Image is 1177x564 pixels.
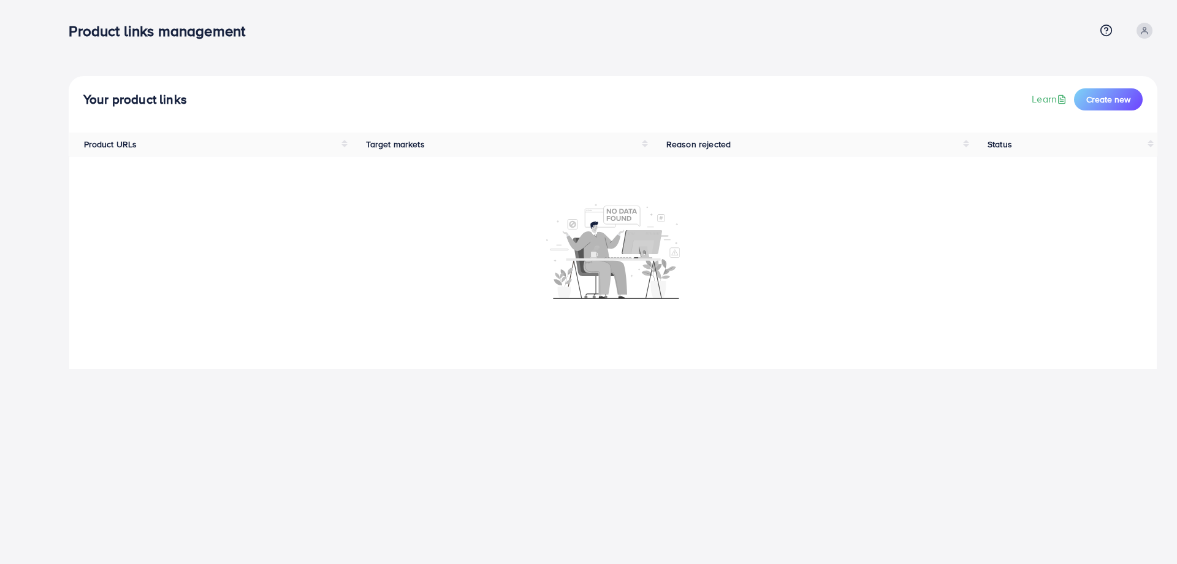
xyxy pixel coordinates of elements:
a: Learn [1032,92,1069,106]
span: Status [988,138,1012,150]
h4: Your product links [83,92,187,107]
img: No account [546,203,680,299]
button: Create new [1074,88,1143,110]
span: Target markets [366,138,424,150]
span: Reason rejected [666,138,731,150]
span: Create new [1086,93,1130,106]
span: Product URLs [84,138,137,150]
h3: Product links management [69,22,255,40]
